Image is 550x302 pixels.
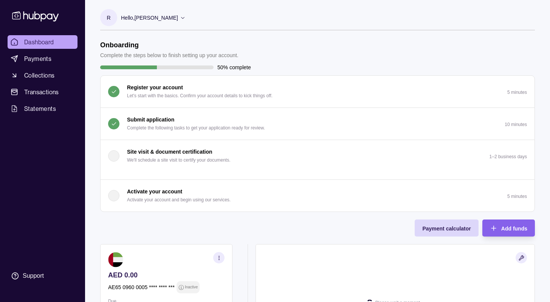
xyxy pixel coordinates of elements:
[101,108,535,140] button: Submit application Complete the following tasks to get your application ready for review.10 minutes
[24,87,59,97] span: Transactions
[127,115,174,124] p: Submit application
[415,219,478,237] button: Payment calculator
[507,90,527,95] p: 5 minutes
[101,180,535,212] button: Activate your account Activate your account and begin using our services.5 minutes
[127,148,212,156] p: Site visit & document certification
[8,268,77,284] a: Support
[8,52,77,65] a: Payments
[127,92,273,100] p: Let's start with the basics. Confirm your account details to kick things off.
[505,122,527,127] p: 10 minutes
[482,219,535,237] button: Add funds
[127,187,182,196] p: Activate your account
[100,41,239,49] h1: Onboarding
[8,85,77,99] a: Transactions
[24,37,54,47] span: Dashboard
[121,14,178,22] p: Hello, [PERSON_NAME]
[100,51,239,59] p: Complete the steps below to finish setting up your account.
[127,124,265,132] p: Complete the following tasks to get your application ready for review.
[24,71,54,80] span: Collections
[23,272,44,280] div: Support
[127,156,231,164] p: We'll schedule a site visit to certify your documents.
[108,252,123,267] img: ae
[127,83,183,92] p: Register your account
[127,196,231,204] p: Activate your account and begin using our services.
[8,35,77,49] a: Dashboard
[185,283,198,291] p: Inactive
[8,68,77,82] a: Collections
[101,76,535,107] button: Register your account Let's start with the basics. Confirm your account details to kick things of...
[101,172,535,179] div: Site visit & document certification We'll schedule a site visit to certify your documents.1–2 bus...
[101,140,535,172] button: Site visit & document certification We'll schedule a site visit to certify your documents.1–2 bus...
[501,226,527,232] span: Add funds
[490,154,527,159] p: 1–2 business days
[107,14,110,22] p: R
[24,54,51,63] span: Payments
[422,226,471,232] span: Payment calculator
[507,194,527,199] p: 5 minutes
[217,63,251,72] p: 50% complete
[108,271,225,279] p: AED 0.00
[8,102,77,115] a: Statements
[24,104,56,113] span: Statements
